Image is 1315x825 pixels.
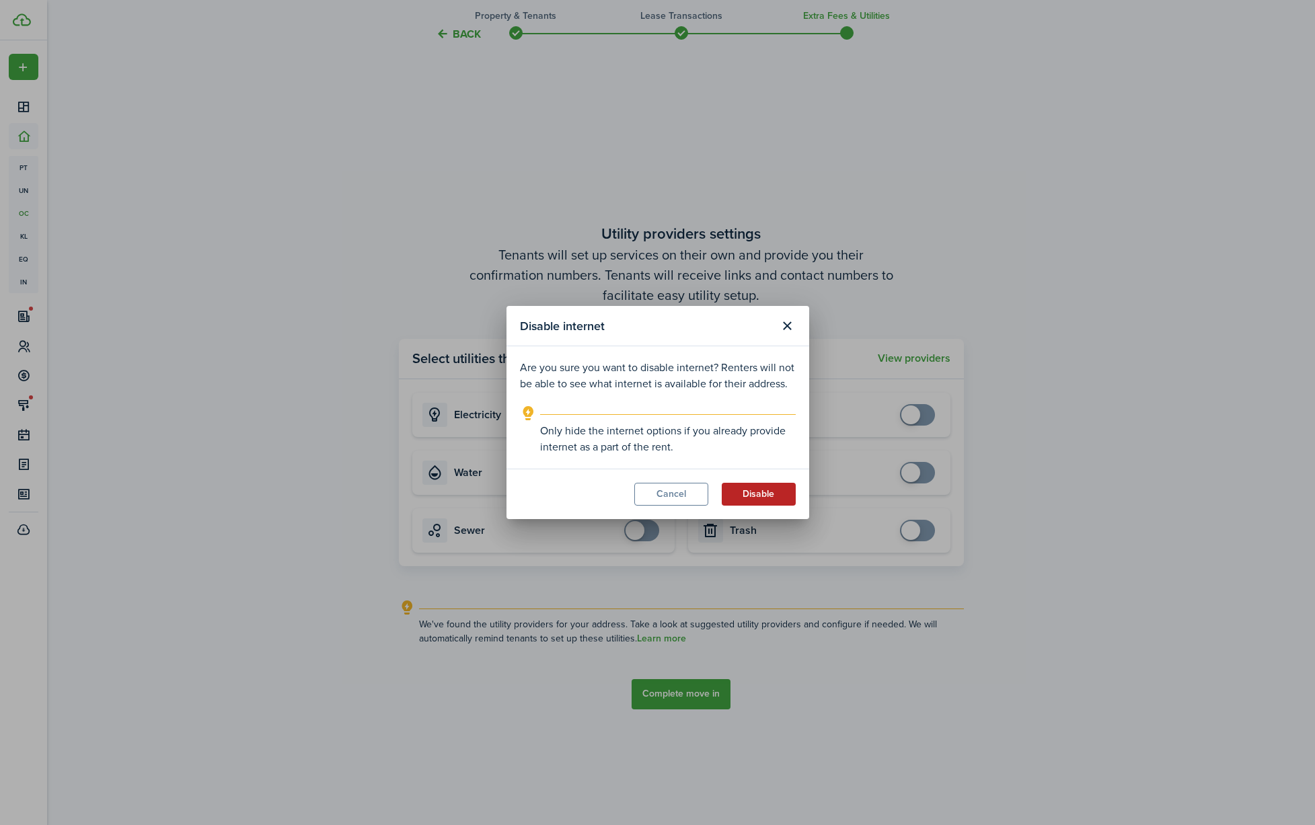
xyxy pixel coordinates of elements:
[634,483,708,506] button: Cancel
[776,315,799,338] button: Close modal
[520,360,796,392] p: Are you sure you want to disable internet? Renters will not be able to see what internet is avail...
[520,405,537,422] i: outline
[520,313,773,339] modal-title: Disable internet
[540,423,796,455] explanation-description: Only hide the internet options if you already provide internet as a part of the rent.
[722,483,796,506] button: Disable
